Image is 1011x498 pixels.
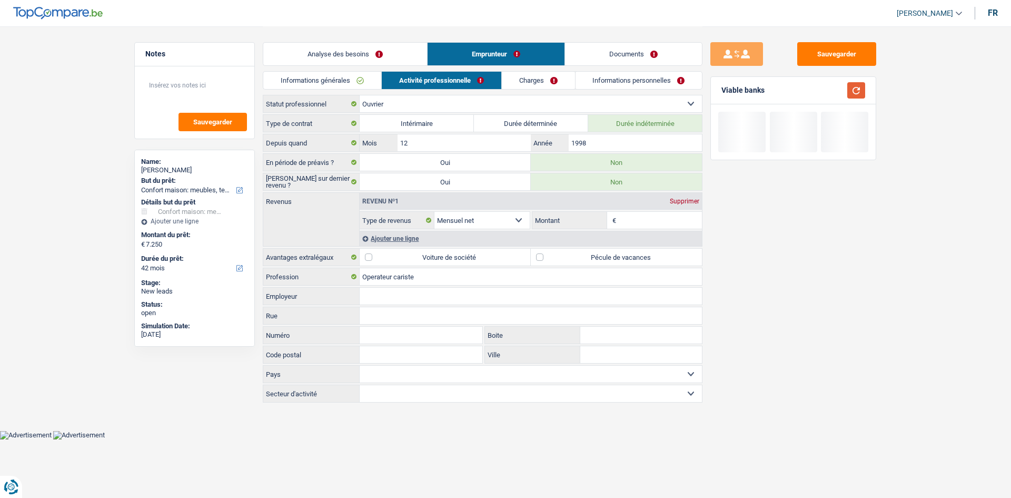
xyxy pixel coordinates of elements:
a: Activité professionnelle [382,72,501,89]
a: Informations générales [263,72,381,89]
span: € [141,240,145,249]
a: Analyse des besoins [263,43,427,65]
div: Status: [141,300,248,309]
label: Oui [360,173,531,190]
label: Type de revenus [360,212,434,229]
label: [PERSON_NAME] sur dernier revenu ? [263,173,360,190]
div: Stage: [141,279,248,287]
label: Pécule de vacances [531,249,702,266]
label: Profession [263,268,360,285]
label: Employeur [263,288,360,305]
label: Ville [485,346,581,363]
button: Sauvegarder [797,42,876,66]
div: New leads [141,287,248,296]
input: MM [398,134,531,151]
label: Voiture de société [360,249,531,266]
label: Depuis quand [263,134,360,151]
a: Documents [565,43,702,65]
label: Intérimaire [360,115,474,132]
span: Sauvegarder [193,119,232,125]
a: Emprunteur [428,43,564,65]
label: Avantages extralégaux [263,249,360,266]
div: open [141,309,248,317]
div: Name: [141,158,248,166]
a: [PERSON_NAME] [888,5,962,22]
div: Supprimer [667,198,702,204]
label: Durée déterminée [474,115,588,132]
div: [DATE] [141,330,248,339]
label: Mois [360,134,397,151]
a: Charges [502,72,575,89]
label: Type de contrat [263,115,360,132]
label: Revenus [263,193,359,205]
div: [PERSON_NAME] [141,166,248,174]
label: Oui [360,154,531,171]
label: Code postal [263,346,360,363]
div: Détails but du prêt [141,198,248,207]
label: Rue [263,307,360,324]
label: Boite [485,327,581,344]
img: TopCompare Logo [13,7,103,19]
label: Pays [263,366,360,383]
label: Durée du prêt: [141,255,246,263]
img: Advertisement [53,431,105,440]
div: Ajouter une ligne [141,218,248,225]
input: AAAA [569,134,702,151]
label: Non [531,173,702,190]
div: Revenu nº1 [360,198,401,204]
div: fr [988,8,998,18]
div: Viable banks [721,86,765,95]
div: Ajouter une ligne [360,231,702,246]
span: [PERSON_NAME] [897,9,953,18]
label: En période de préavis ? [263,154,360,171]
label: Année [531,134,568,151]
label: Montant du prêt: [141,231,246,239]
label: Statut professionnel [263,95,360,112]
div: Simulation Date: [141,322,248,330]
a: Informations personnelles [576,72,702,89]
label: Numéro [263,327,360,344]
label: Montant [532,212,607,229]
label: But du prêt: [141,177,246,185]
h5: Notes [145,50,244,58]
label: Durée indéterminée [588,115,702,132]
label: Secteur d'activité [263,385,360,402]
button: Sauvegarder [179,113,247,131]
label: Non [531,154,702,171]
span: € [607,212,619,229]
